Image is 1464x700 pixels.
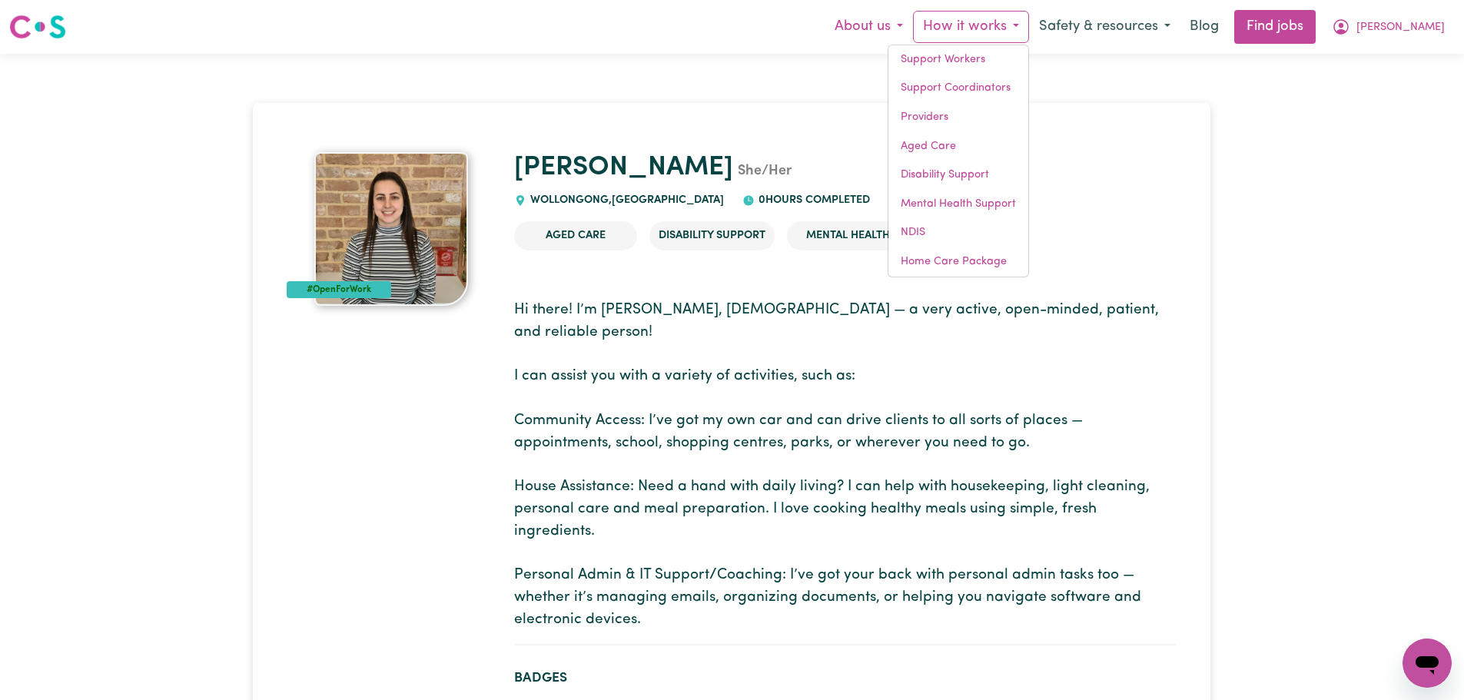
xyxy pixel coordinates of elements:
a: Mental Health Support [888,190,1028,219]
a: Support Coordinators [888,74,1028,103]
a: NDIS [888,218,1028,247]
img: Giovanna [314,152,468,306]
button: About us [825,11,913,43]
a: Blog [1180,10,1228,44]
a: [PERSON_NAME] [514,154,733,181]
a: Giovanna's profile picture'#OpenForWork [287,152,495,306]
li: Mental Health [787,221,910,250]
div: #OpenForWork [287,281,391,298]
div: How it works [888,45,1029,277]
span: [PERSON_NAME] [1356,19,1445,36]
span: 0 hours completed [755,194,870,206]
a: Aged Care [888,132,1028,161]
li: Aged Care [514,221,637,250]
p: Hi there! I’m [PERSON_NAME], [DEMOGRAPHIC_DATA] — a very active, open-minded, patient, and reliab... [514,300,1177,632]
span: She/Her [733,164,792,178]
img: Careseekers logo [9,13,66,41]
span: WOLLONGONG , [GEOGRAPHIC_DATA] [526,194,724,206]
a: Find jobs [1234,10,1316,44]
a: Careseekers logo [9,9,66,45]
a: Home Care Package [888,247,1028,277]
a: Support Workers [888,45,1028,75]
a: Disability Support [888,161,1028,190]
button: How it works [913,11,1029,43]
iframe: Button to launch messaging window, conversation in progress [1403,639,1452,688]
a: Providers [888,103,1028,132]
h2: Badges [514,670,1177,686]
li: Disability Support [649,221,775,250]
button: My Account [1322,11,1455,43]
button: Safety & resources [1029,11,1180,43]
